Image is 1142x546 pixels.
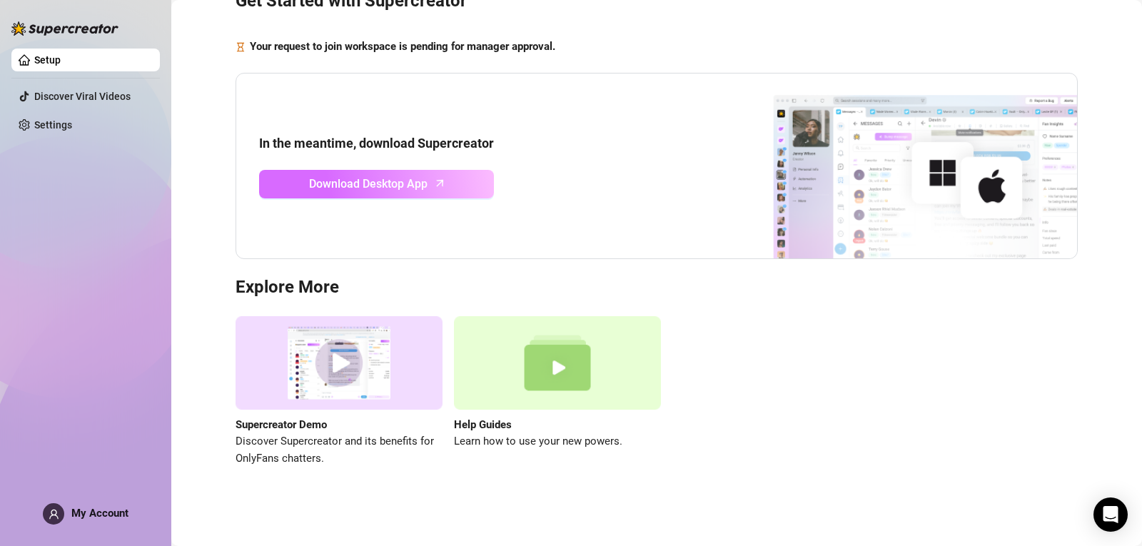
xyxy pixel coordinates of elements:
[34,91,131,102] a: Discover Viral Videos
[236,316,443,410] img: supercreator demo
[432,175,448,191] span: arrow-up
[454,316,661,410] img: help guides
[236,418,327,431] strong: Supercreator Demo
[259,136,494,151] strong: In the meantime, download Supercreator
[454,418,512,431] strong: Help Guides
[236,276,1078,299] h3: Explore More
[236,39,246,56] span: hourglass
[34,54,61,66] a: Setup
[34,119,72,131] a: Settings
[49,509,59,520] span: user
[250,40,555,53] strong: Your request to join workspace is pending for manager approval.
[236,316,443,467] a: Supercreator DemoDiscover Supercreator and its benefits for OnlyFans chatters.
[71,507,128,520] span: My Account
[11,21,118,36] img: logo-BBDzfeDw.svg
[1093,497,1128,532] div: Open Intercom Messenger
[454,433,661,450] span: Learn how to use your new powers.
[454,316,661,467] a: Help GuidesLearn how to use your new powers.
[259,170,494,198] a: Download Desktop Apparrow-up
[720,74,1077,259] img: download app
[309,175,428,193] span: Download Desktop App
[236,433,443,467] span: Discover Supercreator and its benefits for OnlyFans chatters.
